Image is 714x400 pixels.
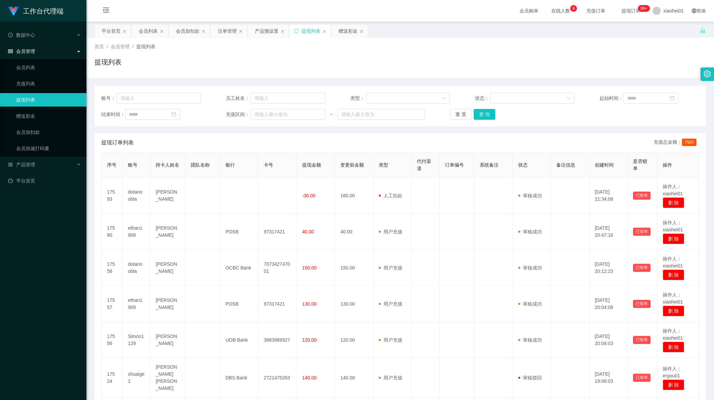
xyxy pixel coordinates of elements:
span: 用户充值 [379,229,402,234]
span: 120.00 [302,337,317,343]
td: [PERSON_NAME] [150,178,185,214]
td: 17556 [102,322,123,358]
span: 起始时间： [600,95,623,102]
a: 会员加减打码量 [16,142,81,155]
sup: 9 [570,5,577,12]
td: UOB Bank [220,322,259,358]
span: 人工扣款 [379,193,402,198]
button: 重 置 [450,109,472,120]
span: 账号 [128,162,137,168]
span: 账号： [101,95,116,102]
td: [PERSON_NAME] [150,286,185,322]
button: 已锁单 [633,374,651,382]
span: 持卡人姓名 [156,162,179,168]
input: 请输入 [116,93,201,104]
span: 卡号 [264,162,273,168]
i: 图标: close [322,29,326,33]
i: 图标: down [442,96,446,101]
td: 17524 [102,358,123,398]
span: 操作人：xiaohei01 [663,220,683,232]
button: 已锁单 [633,228,651,236]
i: 图标: down [566,96,571,101]
span: / [132,44,134,49]
span: 首页 [95,44,104,49]
td: dotanoobla [123,250,151,286]
button: 删 除 [663,197,684,208]
span: 变更前金额 [340,162,364,168]
span: 操作人：xiaohei01 [663,328,683,341]
button: 已锁单 [633,336,651,344]
input: 请输入最大值为 [337,109,425,120]
td: 17593 [102,178,123,214]
button: 删 除 [663,233,684,244]
span: 是否锁单 [633,159,647,171]
span: 在线人数 [548,8,574,13]
span: 系统备注 [480,162,499,168]
span: 用户充值 [379,265,402,270]
i: 图标: close [160,29,164,33]
td: 140.00 [335,358,373,398]
span: / [107,44,108,49]
span: 7550 [682,139,696,146]
td: 3883989927 [258,322,297,358]
button: 查 询 [474,109,495,120]
button: 已锁单 [633,192,651,200]
span: 审核成功 [518,229,542,234]
td: 150.00 [335,250,373,286]
div: 会员列表 [139,25,158,37]
span: 40.00 [302,229,314,234]
td: [DATE] 19:06:03 [589,358,628,398]
td: [PERSON_NAME] [150,322,185,358]
a: 工作台代理端 [8,8,63,13]
span: 150.00 [302,265,317,270]
span: 数据中心 [8,32,35,38]
td: [DATE] 21:34:08 [589,178,628,214]
td: 97317421 [258,214,297,250]
img: logo.9652507e.png [8,7,19,16]
span: 用户充值 [379,375,402,380]
span: 类型 [379,162,388,168]
span: 提现列表 [136,44,155,49]
span: 产品管理 [8,162,35,167]
td: 160.00 [335,178,373,214]
i: 图标: close [281,29,285,33]
span: 操作 [663,162,672,168]
a: 提现列表 [16,93,81,107]
button: 删 除 [663,342,684,352]
td: OCBC Bank [220,250,259,286]
td: 17557 [102,286,123,322]
td: [DATE] 20:04:03 [589,322,628,358]
input: 请输入最小值为 [250,109,325,120]
td: POSB [220,286,259,322]
td: dotanoobla [123,178,151,214]
span: 用户充值 [379,337,402,343]
a: 会员列表 [16,61,81,74]
span: 银行 [226,162,235,168]
i: 图标: calendar [670,96,675,101]
i: 图标: close [360,29,364,33]
td: ethan1909 [123,214,151,250]
span: 会员管理 [8,49,35,54]
span: 130.00 [302,301,317,307]
span: 会员管理 [111,44,130,49]
i: 图标: unlock [700,27,706,33]
h1: 提现列表 [95,57,122,67]
span: 操作人：xiaohei01 [663,256,683,268]
span: 审核成功 [518,265,542,270]
td: 130.00 [335,286,373,322]
td: 707342747001 [258,250,297,286]
i: 图标: table [8,49,13,54]
sup: 976 [638,5,650,12]
div: 赠送彩金 [339,25,358,37]
button: 已锁单 [633,300,651,308]
span: 提现金额 [302,162,321,168]
p: 9 [573,5,575,12]
i: 图标: setting [704,70,711,78]
td: 17558 [102,250,123,286]
span: 类型： [350,95,366,102]
td: 120.00 [335,322,373,358]
h1: 工作台代理端 [23,0,63,22]
a: 充值列表 [16,77,81,90]
td: [DATE] 20:12:23 [589,250,628,286]
i: 图标: check-circle-o [8,33,13,37]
